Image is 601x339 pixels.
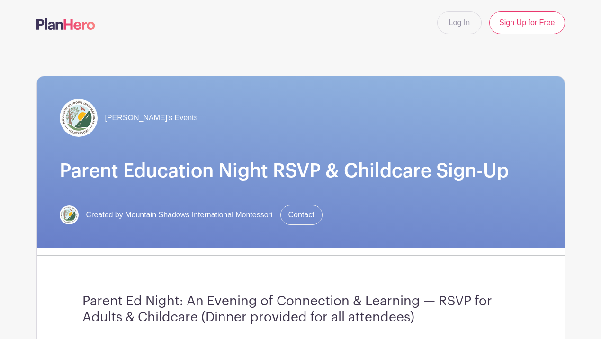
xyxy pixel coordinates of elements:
[60,99,98,137] img: MSIM_LogoCircular.jpeg
[280,205,323,225] a: Contact
[60,160,542,182] h1: Parent Education Night RSVP & Childcare Sign-Up
[489,11,565,34] a: Sign Up for Free
[437,11,482,34] a: Log In
[105,112,198,124] span: [PERSON_NAME]'s Events
[36,18,95,30] img: logo-507f7623f17ff9eddc593b1ce0a138ce2505c220e1c5a4e2b4648c50719b7d32.svg
[86,209,273,221] span: Created by Mountain Shadows International Montessori
[60,205,79,224] img: MSIM_LogoCircular.jpg
[82,294,519,325] h3: Parent Ed Night: An Evening of Connection & Learning — RSVP for Adults & Childcare (Dinner provid...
